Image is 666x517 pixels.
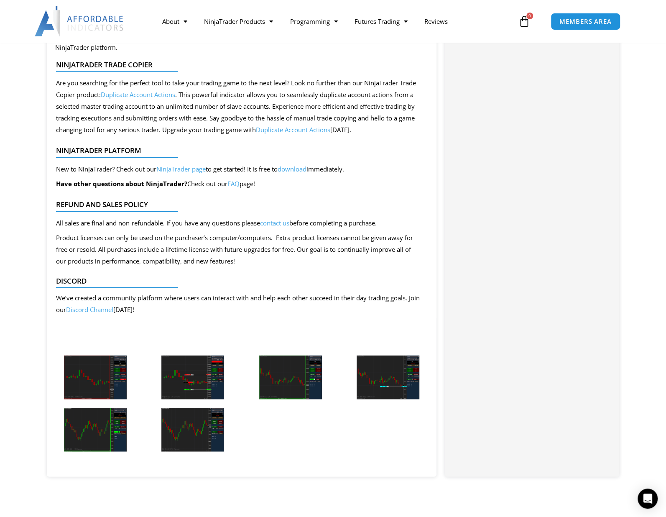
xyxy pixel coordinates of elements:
h4: NinjaTrader Platform [56,146,421,155]
a: Programming [281,12,346,31]
nav: Menu [154,12,516,31]
a: FAQ [227,179,240,188]
a: NinjaTrader Products [196,12,281,31]
h4: Refund and Sales Policy [56,200,421,209]
a: download [278,165,306,173]
img: LogoAI | Affordable Indicators – NinjaTrader [35,6,125,36]
a: 0 [506,9,543,33]
a: NinjaTrader page [156,165,206,173]
span: Product licenses can only be used on the purchaser’s computer/computers. Extra product licenses c... [56,233,413,265]
a: About [154,12,196,31]
h4: Discord [56,277,421,285]
span: 0 [526,13,533,19]
p: Check out our page! [56,178,344,190]
a: Duplicate Account Actions [101,90,175,99]
b: Have other questions about NinjaTrader? [56,179,187,188]
h4: NinjaTrader Trade Copier [56,61,421,69]
span: MEMBERS AREA [559,18,612,25]
a: Futures Trading [346,12,416,31]
span: All sales are final and non-refundable. If you have any questions please [56,219,260,227]
img: Close Bar Entry Orders - ES 5 Minute | Affordable Indicators – NinjaTrader [259,356,322,399]
a: contact us [260,219,289,227]
a: Duplicate Account Actions [256,125,330,134]
img: Close Bar Entry Orders - CL 10 Range (2) | Affordable Indicators – NinjaTrader [161,408,224,452]
img: Close Bar Entry Orders - NQ 1 Minute (2) | Affordable Indicators – NinjaTrader [161,356,224,399]
a: Reviews [416,12,456,31]
img: Close Bar Entry Orders - CL 10 Range | Affordable Indicators – NinjaTrader [64,408,127,452]
img: Close Bar Entry Orders - ES 5 Minute (2) | Affordable Indicators – NinjaTrader [357,356,419,399]
img: Close Bar Entry Orders - NQ 1 Minute | Affordable Indicators – NinjaTrader [64,356,127,399]
a: Discord Channel [66,305,113,314]
span: before completing a purchase. [289,219,377,227]
p: New to NinjaTrader? Check out our to get started! It is free to immediately. [56,164,344,175]
span: We’ve created a community platform where users can interact with and help each other succeed in t... [56,294,420,314]
div: Open Intercom Messenger [638,489,658,509]
div: Are you searching for the perfect tool to take your trading game to the next level? Look no furth... [56,77,421,136]
a: MEMBERS AREA [551,13,620,30]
